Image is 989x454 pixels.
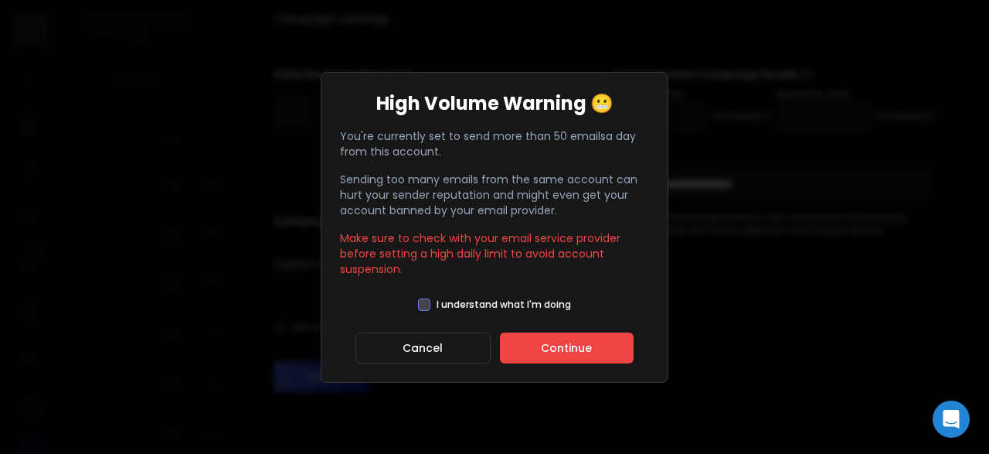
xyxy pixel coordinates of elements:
[340,230,649,277] p: Make sure to check with your email service provider before setting a high daily limit to avoid ac...
[933,401,970,438] div: Open Intercom Messenger
[376,91,613,116] h1: High Volume Warning 😬
[554,128,606,144] span: 50 emails
[340,128,649,159] p: You're currently set to send more than a day from this account.
[355,333,491,364] button: Cancel
[437,299,571,311] label: I understand what I'm doing
[340,172,649,218] p: Sending too many emails from the same account can hurt your sender reputation and might even get ...
[500,333,634,364] button: Continue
